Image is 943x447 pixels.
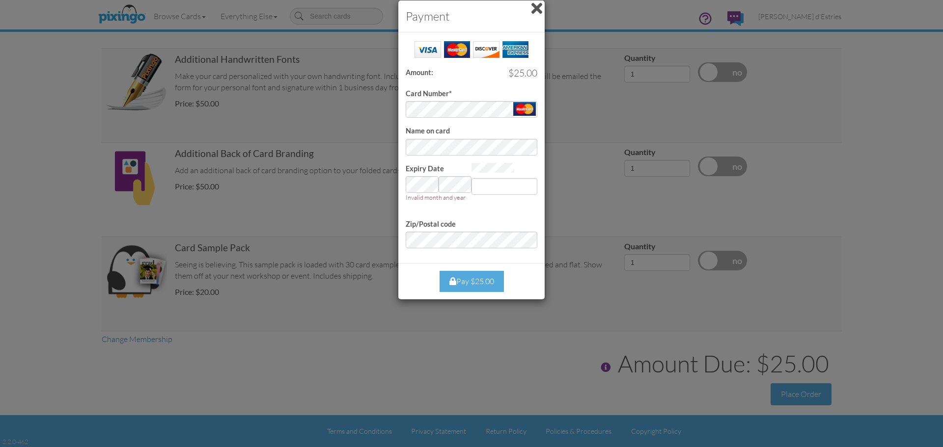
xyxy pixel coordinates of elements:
div: Pay $25.00 [440,271,504,292]
label: Name on card [406,126,450,136]
h3: Payment [406,8,537,25]
label: Zip/Postal code [406,219,456,230]
label: Card Number* [406,89,452,99]
label: Expiry Date [406,164,444,174]
div: Invalid month and year [406,186,471,202]
img: mastercard.png [513,102,536,116]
